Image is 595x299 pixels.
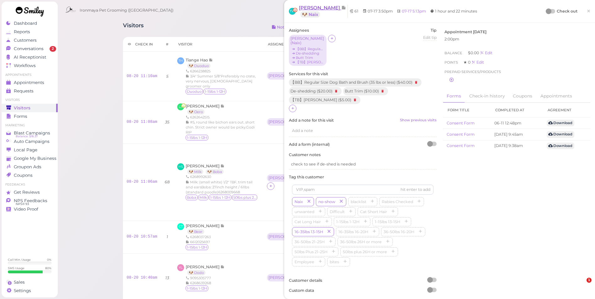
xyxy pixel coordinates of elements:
[165,275,169,280] i: 13
[293,219,322,224] span: Cat Long Hair
[2,19,58,28] a: Dashboard
[341,5,346,11] span: Note
[14,207,38,212] span: Video Proof
[2,123,58,128] li: Marketing
[293,239,326,244] span: 36-50lbs 21-25H
[382,229,416,234] span: 36-50lbs 16-20H
[209,195,231,200] span: 1-15lbs 1-12H
[220,104,225,108] span: Note
[267,118,306,126] div: [PERSON_NAME] (Oero)
[2,163,58,171] a: Groupon Ads
[2,205,58,213] a: Video Proof
[177,163,184,170] span: HS
[300,11,320,18] a: 🐶 Naix
[45,266,51,270] div: 80 %
[186,223,220,228] span: [PERSON_NAME]
[123,37,161,52] th: Check in
[186,195,198,200] span: Boba
[14,55,46,60] span: AI Receptionist
[400,118,437,123] a: Show previous visits
[423,28,437,33] label: Tip
[187,229,204,234] a: 🐶 Bear
[289,118,437,123] label: Add a note for this visit
[289,142,437,147] label: Add a form (internal)
[2,112,58,121] a: Forms
[289,28,309,33] label: Assignees
[186,74,256,88] span: 3/4" Summer 5/8"Preferably no crate, very nervous, [DEMOGRAPHIC_DATA] groomer only
[292,185,433,195] input: VIP,spam
[293,229,324,234] span: 16-35lbs 13-15H
[354,9,359,13] span: 61
[509,90,536,103] a: Coupons
[480,50,492,55] div: Edit
[289,87,342,95] div: De-shedding ( $20.00 )
[186,244,208,250] span: 1-15lbs 1-12H
[123,22,144,34] h1: Visitors
[289,278,437,283] label: Customer details
[16,202,29,207] span: NPS® 93
[471,60,484,65] a: Edit
[80,2,173,19] span: Ironmaya Pet Grooming ([GEOGRAPHIC_DATA])
[267,274,306,282] div: [PERSON_NAME] (Dodo)
[127,275,157,280] a: 08-20 10:40am
[289,71,437,77] label: Services for this visit
[289,174,437,180] label: Tag this customer
[186,180,252,194] span: Milk: (small white) 1/2" TBF, trim tail and earsBoba: 27inch height / 61lbs (standard poodle)6268...
[165,180,170,184] i: 68
[220,265,225,269] span: Note
[177,103,184,110] span: LX
[186,275,225,281] div: 9095305777
[290,47,325,51] div: ➔ 【BB】Regular Size Dog Bath and Brush (35 lbs or less)
[177,264,184,271] span: YL
[186,164,227,174] a: [PERSON_NAME] 🐶 Milk 🐶 Boba
[186,265,225,275] a: [PERSON_NAME] 🐶 Dodo
[2,87,58,95] a: Requests
[291,161,434,167] p: check to see if de-shed is needed
[2,154,58,163] a: Google My Business
[186,120,255,134] span: #5, round like bichon ears out. short chin. Strict owner would be picky.Godi RIP
[14,280,25,285] span: Sales
[2,129,58,137] a: Blast Campaigns Balance: $16.37
[14,288,31,293] span: Settings
[491,129,543,140] td: [DATE] 9:45am
[206,169,224,174] a: 🐶 Boba
[2,45,58,53] a: Conversations 2
[465,90,508,103] a: Check-in history
[290,60,325,64] div: ➔ 【TB】[PERSON_NAME]
[293,260,316,264] span: Employee
[335,219,361,224] span: 1-15lbs 1-12H
[47,258,51,262] div: 0 %
[361,8,394,14] li: 07-17 3:50pm
[187,270,205,275] a: 🐶 Dodo
[401,187,430,192] div: hit enter to add
[268,176,303,180] div: [PERSON_NAME] ( Boba )
[289,78,422,87] div: 【BB】Regular Size Dog Bath and Brush (35 lbs or less) ( $40.00 )
[289,152,437,158] label: Customer notes
[299,5,348,18] a: [PERSON_NAME] 🐶 Naix
[444,60,459,65] span: Points
[50,46,56,52] span: 2
[14,88,34,94] span: Requests
[268,234,303,239] div: [PERSON_NAME] ( Bear )
[187,109,205,114] a: 🐶 Oero
[428,8,479,14] li: 1 hour and 22 minutes
[186,234,225,239] div: 6268037263
[2,146,58,154] a: Local Page
[317,199,337,204] span: no-show
[2,104,58,112] a: Visitors
[2,98,58,102] li: Visitors
[186,135,208,140] span: 1-15lbs 1-12H
[2,73,58,77] li: Appointments
[293,199,304,204] span: Naix
[14,156,56,161] span: Google My Business
[2,188,58,197] a: Get Reviews
[14,46,44,51] span: Conversations
[186,265,220,269] span: [PERSON_NAME]
[293,249,329,254] span: 50lbs Plus 21-25H
[14,198,47,203] span: NPS Feedbacks
[290,36,325,45] div: [PERSON_NAME] ( Naix )
[268,275,303,280] div: [PERSON_NAME] ( Dodo )
[328,209,346,214] span: Difficult
[186,223,225,234] a: [PERSON_NAME] 🐶 Bear
[444,51,463,55] span: Balance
